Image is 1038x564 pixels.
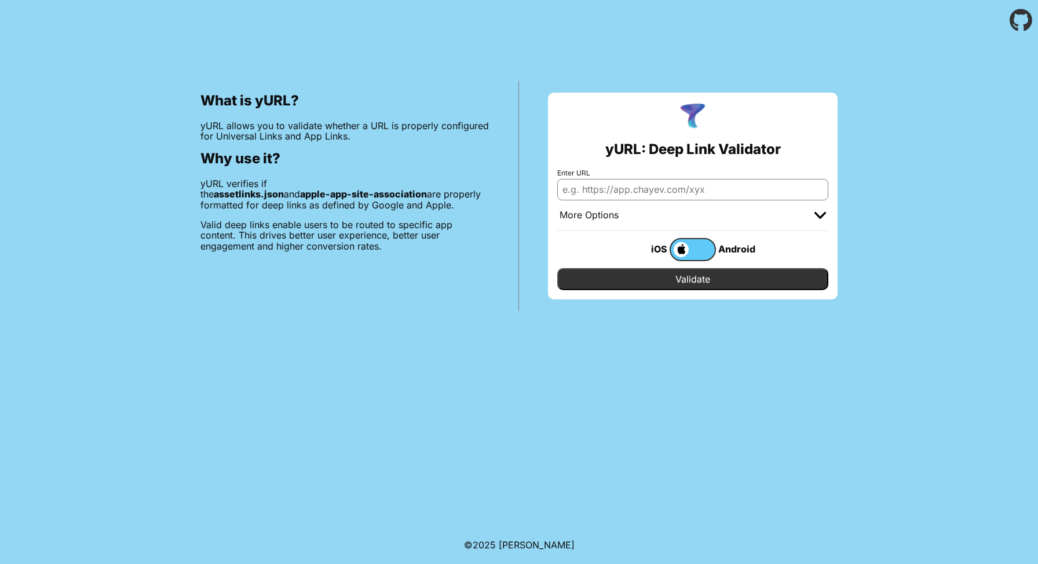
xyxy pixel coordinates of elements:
img: yURL Logo [678,102,708,132]
p: yURL allows you to validate whether a URL is properly configured for Universal Links and App Links. [200,120,489,142]
b: apple-app-site-association [300,188,427,200]
input: Validate [557,268,828,290]
input: e.g. https://app.chayev.com/xyx [557,179,828,200]
div: iOS [623,241,670,257]
img: chevron [814,212,826,219]
footer: © [464,526,575,564]
a: Michael Ibragimchayev's Personal Site [499,539,575,551]
p: yURL verifies if the and are properly formatted for deep links as defined by Google and Apple. [200,178,489,210]
p: Valid deep links enable users to be routed to specific app content. This drives better user exper... [200,219,489,251]
label: Enter URL [557,169,828,177]
div: More Options [560,210,619,221]
div: Android [716,241,762,257]
b: assetlinks.json [214,188,284,200]
h2: yURL: Deep Link Validator [605,141,781,158]
span: 2025 [473,539,496,551]
h2: What is yURL? [200,93,489,109]
h2: Why use it? [200,151,489,167]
